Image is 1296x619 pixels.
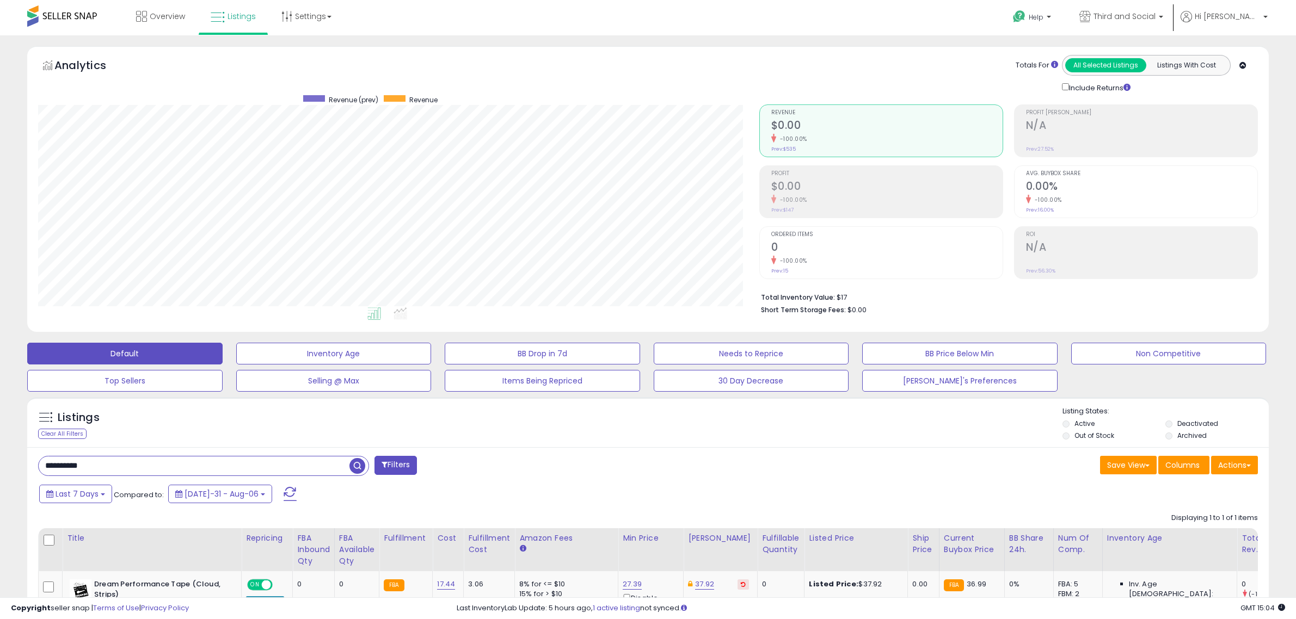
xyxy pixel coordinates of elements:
[519,544,526,554] small: Amazon Fees.
[374,456,417,475] button: Filters
[519,579,610,589] div: 8% for <= $10
[1026,268,1055,274] small: Prev: 56.30%
[762,533,800,555] div: Fulfillable Quantity
[1074,419,1095,428] label: Active
[1129,579,1229,599] span: Inv. Age [DEMOGRAPHIC_DATA]:
[1177,419,1218,428] label: Deactivated
[1016,60,1058,71] div: Totals For
[1012,10,1026,23] i: Get Help
[688,533,753,544] div: [PERSON_NAME]
[862,343,1058,364] button: BB Price Below Min
[761,290,1250,303] li: $17
[384,579,404,591] small: FBA
[236,370,432,392] button: Selling @ Max
[1074,431,1114,440] label: Out of Stock
[297,533,330,567] div: FBA inbound Qty
[409,95,438,104] span: Revenue
[141,603,189,613] a: Privacy Policy
[967,579,986,589] span: 36.99
[1107,533,1232,544] div: Inventory Age
[809,579,858,589] b: Listed Price:
[11,603,189,614] div: seller snap | |
[771,119,1003,134] h2: $0.00
[1026,110,1257,116] span: Profit [PERSON_NAME]
[1240,603,1285,613] span: 2025-08-15 15:04 GMT
[297,579,326,589] div: 0
[70,579,91,601] img: 31JLZeIHcQL._SL40_.jpg
[1026,146,1054,152] small: Prev: 27.52%
[1009,579,1045,589] div: 0%
[339,579,371,589] div: 0
[1004,2,1062,35] a: Help
[445,343,640,364] button: BB Drop in 7d
[150,11,185,22] span: Overview
[944,533,1000,555] div: Current Buybox Price
[67,533,237,544] div: Title
[862,370,1058,392] button: [PERSON_NAME]'s Preferences
[1094,11,1156,22] span: Third and Social
[1181,11,1268,35] a: Hi [PERSON_NAME]
[457,603,1285,614] div: Last InventoryLab Update: 5 hours ago, not synced.
[384,533,428,544] div: Fulfillment
[654,370,849,392] button: 30 Day Decrease
[847,305,867,315] span: $0.00
[339,533,374,567] div: FBA Available Qty
[776,257,807,265] small: -100.00%
[695,579,714,590] a: 37.92
[623,579,642,590] a: 27.39
[1165,460,1200,471] span: Columns
[809,533,903,544] div: Listed Price
[468,533,510,555] div: Fulfillment Cost
[437,533,459,544] div: Cost
[27,370,223,392] button: Top Sellers
[1026,241,1257,256] h2: N/A
[1026,180,1257,195] h2: 0.00%
[593,603,640,613] a: 1 active listing
[1031,196,1062,204] small: -100.00%
[912,533,934,555] div: Ship Price
[771,232,1003,238] span: Ordered Items
[445,370,640,392] button: Items Being Repriced
[1026,171,1257,177] span: Avg. Buybox Share
[771,180,1003,195] h2: $0.00
[1065,58,1146,72] button: All Selected Listings
[1242,533,1281,555] div: Total Rev.
[93,603,139,613] a: Terms of Use
[771,268,788,274] small: Prev: 15
[1062,406,1269,417] p: Listing States:
[1158,456,1209,474] button: Columns
[1009,533,1049,555] div: BB Share 24h.
[11,603,51,613] strong: Copyright
[248,580,262,590] span: ON
[1195,11,1260,22] span: Hi [PERSON_NAME]
[185,488,259,499] span: [DATE]-31 - Aug-06
[771,241,1003,256] h2: 0
[1211,456,1258,474] button: Actions
[912,579,930,589] div: 0.00
[771,207,794,213] small: Prev: $147
[1054,81,1144,94] div: Include Returns
[761,305,846,314] b: Short Term Storage Fees:
[94,579,226,602] b: Dream Performance Tape (Cloud, Strips)
[1171,513,1258,523] div: Displaying 1 to 1 of 1 items
[27,343,223,364] button: Default
[437,579,455,590] a: 17.44
[271,580,288,590] span: OFF
[1026,119,1257,134] h2: N/A
[771,110,1003,116] span: Revenue
[623,533,679,544] div: Min Price
[654,343,849,364] button: Needs to Reprice
[761,293,835,302] b: Total Inventory Value:
[1058,579,1094,589] div: FBA: 5
[228,11,256,22] span: Listings
[809,579,899,589] div: $37.92
[329,95,378,104] span: Revenue (prev)
[54,58,127,76] h5: Analytics
[1029,13,1043,22] span: Help
[236,343,432,364] button: Inventory Age
[1146,58,1227,72] button: Listings With Cost
[168,485,272,503] button: [DATE]-31 - Aug-06
[38,429,87,439] div: Clear All Filters
[1058,533,1098,555] div: Num of Comp.
[944,579,964,591] small: FBA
